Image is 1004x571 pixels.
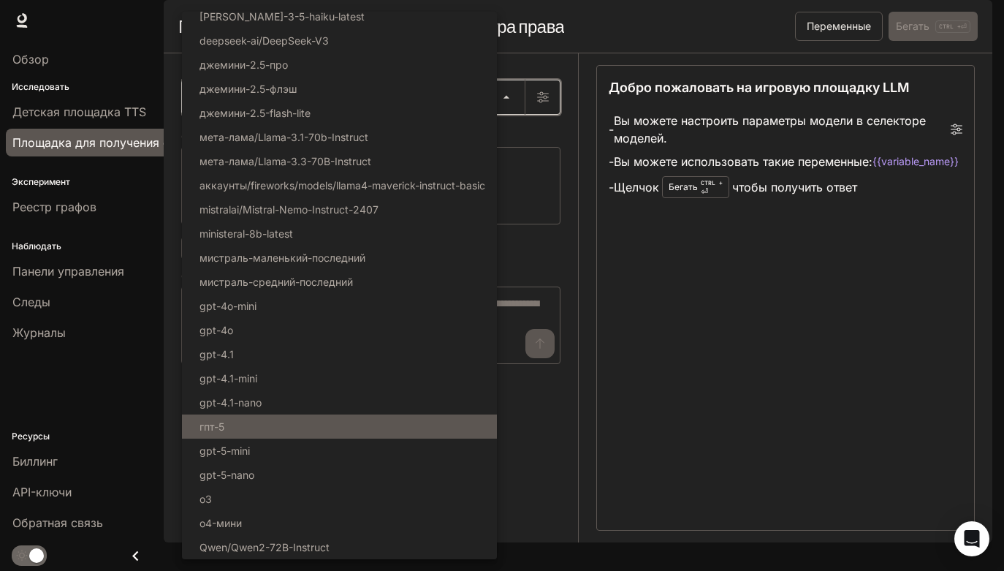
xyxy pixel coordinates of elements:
[199,227,293,240] font: ministeral-8b-latest
[199,131,368,143] font: мета-лама/Llama-3.1-70b-Instruct
[199,517,242,529] font: o4-мини
[199,83,297,95] font: джемини-2.5-флэш
[199,541,330,553] font: Qwen/Qwen2-72B-Instruct
[199,324,233,336] font: gpt-4o
[199,348,234,360] font: gpt-4.1
[199,34,329,47] font: deepseek-ai/DeepSeek-V3
[199,493,212,505] font: о3
[199,155,371,167] font: мета-лама/Llama-3.3-70B-Instruct
[199,10,365,23] font: [PERSON_NAME]-3-5-haiku-latest
[199,252,365,264] font: мистраль-маленький-последний
[199,372,257,385] font: gpt-4.1-mini
[199,276,353,288] font: мистраль-средний-последний
[199,469,254,481] font: gpt-5-nano
[199,58,288,71] font: джемини-2.5-про
[199,300,256,312] font: gpt-4o-mini
[199,203,379,216] font: mistralai/Mistral-Nemo-Instruct-2407
[199,445,250,457] font: gpt-5-mini
[199,396,262,409] font: gpt-4.1-nano
[199,107,311,119] font: джемини-2.5-flash-lite
[199,420,224,433] font: гпт-5
[199,179,485,192] font: аккаунты/fireworks/models/llama4-maverick-instruct-basic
